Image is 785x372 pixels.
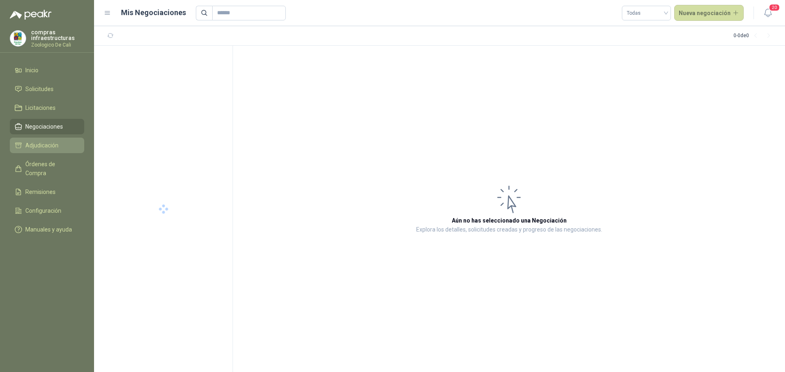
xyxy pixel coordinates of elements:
[31,29,84,41] p: compras infraestructuras
[10,10,52,20] img: Logo peakr
[769,4,780,11] span: 20
[25,206,61,215] span: Configuración
[760,6,775,20] button: 20
[733,29,775,42] div: 0 - 0 de 0
[121,7,186,18] h1: Mis Negociaciones
[10,119,84,134] a: Negociaciones
[10,31,26,46] img: Company Logo
[25,66,38,75] span: Inicio
[452,216,567,225] h3: Aún no has seleccionado una Negociación
[25,141,58,150] span: Adjudicación
[10,203,84,218] a: Configuración
[10,184,84,200] a: Remisiones
[25,187,56,196] span: Remisiones
[10,222,84,237] a: Manuales y ayuda
[10,100,84,116] a: Licitaciones
[25,160,76,178] span: Órdenes de Compra
[674,5,744,21] button: Nueva negociación
[25,122,63,131] span: Negociaciones
[10,81,84,97] a: Solicitudes
[10,156,84,181] a: Órdenes de Compra
[31,42,84,47] p: Zoologico De Cali
[627,7,666,19] span: Todas
[10,62,84,78] a: Inicio
[25,103,56,112] span: Licitaciones
[25,85,54,94] span: Solicitudes
[416,225,602,235] p: Explora los detalles, solicitudes creadas y progreso de las negociaciones.
[10,138,84,153] a: Adjudicación
[25,225,72,234] span: Manuales y ayuda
